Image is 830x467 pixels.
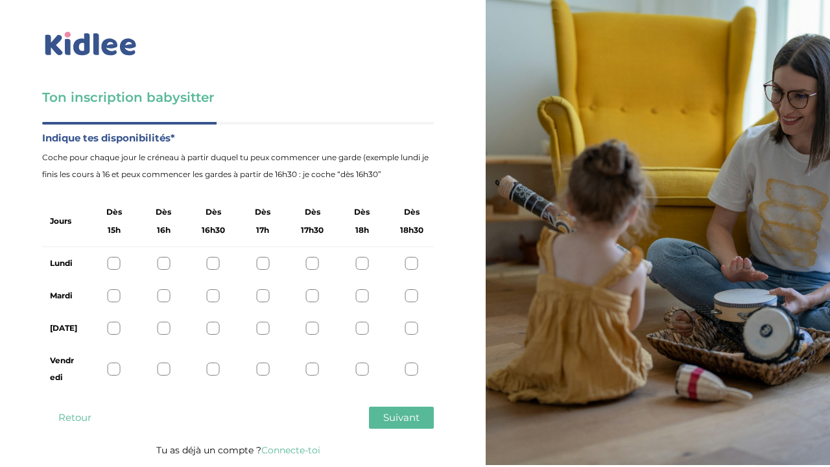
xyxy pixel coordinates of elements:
[106,204,122,221] span: Dès
[50,320,79,337] label: [DATE]
[256,222,269,239] span: 17h
[108,222,121,239] span: 15h
[383,411,420,424] span: Suivant
[156,204,171,221] span: Dès
[400,222,423,239] span: 18h30
[42,130,434,147] label: Indique tes disponibilités*
[202,222,225,239] span: 16h30
[42,88,434,106] h3: Ton inscription babysitter
[50,352,79,386] label: Vendredi
[369,407,434,429] button: Suivant
[206,204,221,221] span: Dès
[42,407,107,429] button: Retour
[42,442,434,459] p: Tu as déjà un compte ?
[50,287,79,304] label: Mardi
[42,29,139,59] img: logo_kidlee_bleu
[261,444,320,456] a: Connecte-toi
[50,213,71,230] label: Jours
[255,204,270,221] span: Dès
[157,222,171,239] span: 16h
[305,204,320,221] span: Dès
[355,222,369,239] span: 18h
[50,255,79,272] label: Lundi
[301,222,324,239] span: 17h30
[42,149,434,183] span: Coche pour chaque jour le créneau à partir duquel tu peux commencer une garde (exemple lundi je f...
[354,204,370,221] span: Dès
[404,204,420,221] span: Dès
